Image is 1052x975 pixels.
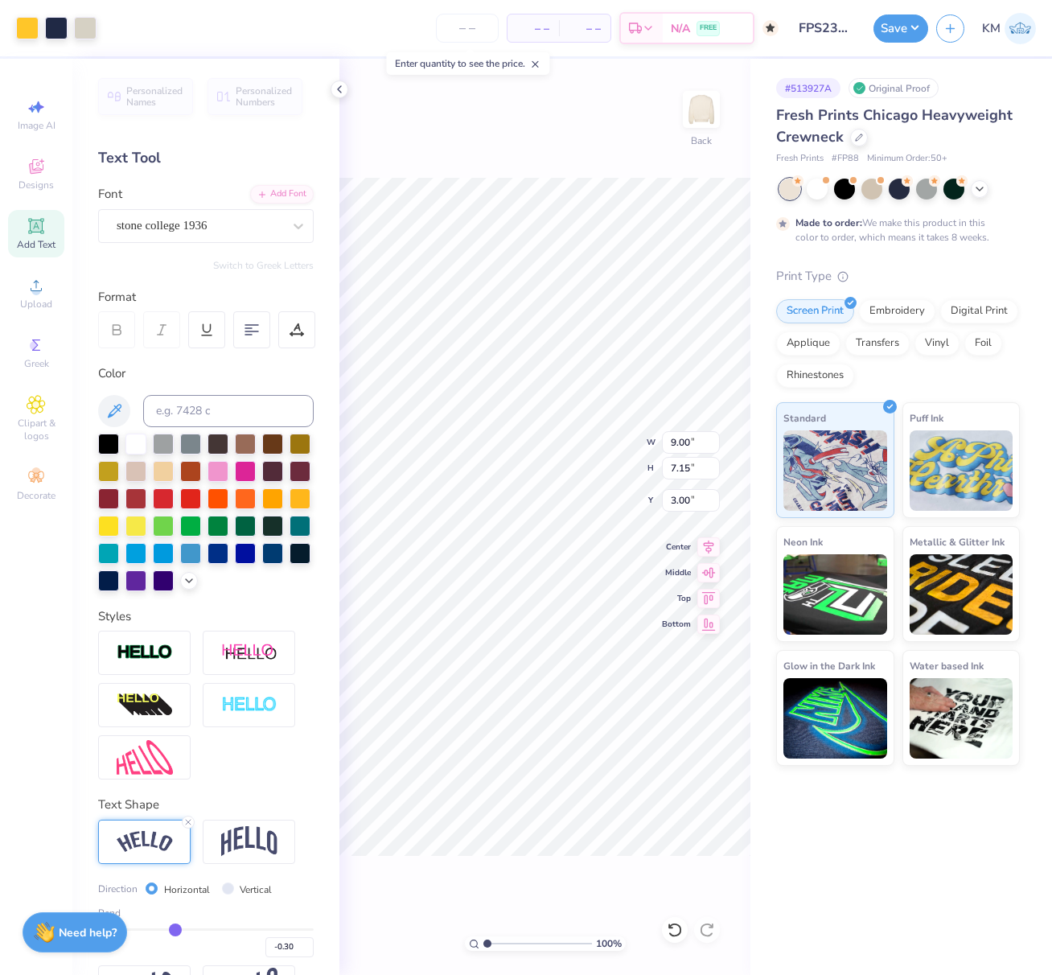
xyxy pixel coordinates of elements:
span: Puff Ink [910,409,943,426]
button: Switch to Greek Letters [213,259,314,272]
img: Standard [783,430,887,511]
span: Minimum Order: 50 + [867,152,947,166]
div: Foil [964,331,1002,356]
div: Embroidery [859,299,935,323]
img: Shadow [221,643,277,663]
span: Top [662,593,691,604]
div: Rhinestones [776,364,854,388]
div: # 513927A [776,78,840,98]
div: Screen Print [776,299,854,323]
div: Print Type [776,267,1020,286]
img: Back [685,93,717,125]
span: Center [662,541,691,553]
span: Neon Ink [783,533,823,550]
div: Enter quantity to see the price. [386,52,549,75]
span: Bend [98,906,121,920]
span: Fresh Prints Chicago Heavyweight Crewneck [776,105,1013,146]
span: Glow in the Dark Ink [783,657,875,674]
img: Arc [117,831,173,853]
span: Personalized Names [126,85,183,108]
span: N/A [671,20,690,37]
img: Arch [221,826,277,857]
span: # FP88 [832,152,859,166]
img: Water based Ink [910,678,1013,759]
div: Transfers [845,331,910,356]
span: Greek [24,357,49,370]
input: Untitled Design [787,12,865,44]
label: Vertical [240,882,272,897]
span: Personalized Numbers [236,85,293,108]
div: Text Tool [98,147,314,169]
img: Stroke [117,644,173,662]
span: Middle [662,567,691,578]
img: 3d Illusion [117,693,173,718]
span: Direction [98,882,138,896]
span: 100 % [596,936,622,951]
div: Format [98,288,315,306]
img: Puff Ink [910,430,1013,511]
label: Font [98,185,122,204]
div: Original Proof [849,78,939,98]
span: Add Text [17,238,55,251]
input: e.g. 7428 c [143,395,314,427]
div: Back [691,134,712,148]
span: Designs [18,179,54,191]
div: Text Shape [98,796,314,814]
span: – – [517,20,549,37]
span: Decorate [17,489,55,502]
span: KM [982,19,1001,38]
button: Save [873,14,928,43]
a: KM [982,13,1036,44]
div: Digital Print [940,299,1018,323]
span: Upload [20,298,52,311]
span: Image AI [18,119,55,132]
div: Color [98,364,314,383]
div: Add Font [250,185,314,204]
span: Water based Ink [910,657,984,674]
img: Katrina Mae Mijares [1005,13,1036,44]
div: Applique [776,331,840,356]
div: We make this product in this color to order, which means it takes 8 weeks. [795,216,993,245]
span: Standard [783,409,826,426]
img: Free Distort [117,740,173,775]
span: FREE [700,23,717,34]
span: Bottom [662,619,691,630]
span: Metallic & Glitter Ink [910,533,1005,550]
img: Negative Space [221,696,277,714]
div: Styles [98,607,314,626]
input: – – [436,14,499,43]
img: Neon Ink [783,554,887,635]
span: Clipart & logos [8,417,64,442]
img: Metallic & Glitter Ink [910,554,1013,635]
span: – – [569,20,601,37]
label: Horizontal [164,882,210,897]
img: Glow in the Dark Ink [783,678,887,759]
strong: Made to order: [795,216,862,229]
strong: Need help? [59,925,117,940]
div: Vinyl [914,331,960,356]
span: Fresh Prints [776,152,824,166]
